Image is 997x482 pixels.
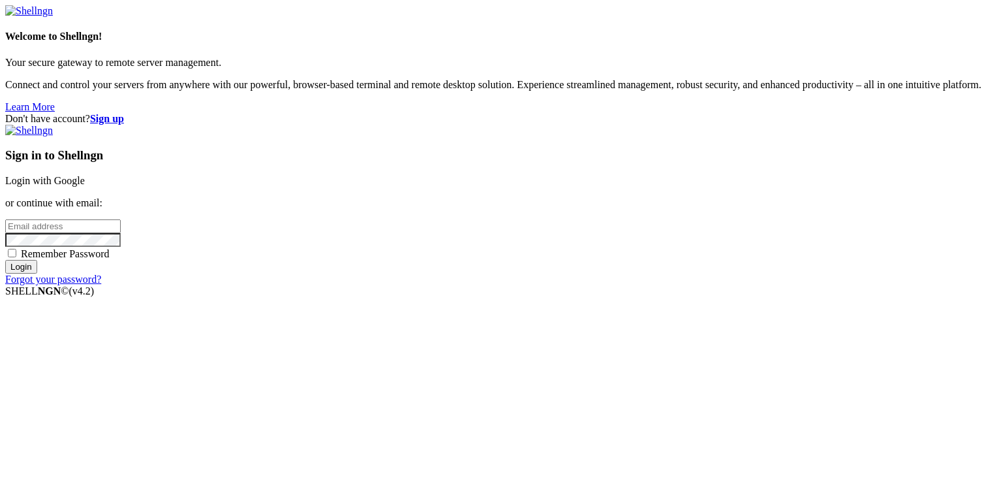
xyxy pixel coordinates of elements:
a: Login with Google [5,175,85,186]
p: Your secure gateway to remote server management. [5,57,992,69]
div: Don't have account? [5,113,992,125]
span: Remember Password [21,248,110,259]
span: 4.2.0 [69,285,95,297]
input: Email address [5,219,121,233]
img: Shellngn [5,5,53,17]
h4: Welcome to Shellngn! [5,31,992,42]
input: Login [5,260,37,274]
a: Forgot your password? [5,274,101,285]
span: SHELL © [5,285,94,297]
h3: Sign in to Shellngn [5,148,992,163]
p: or continue with email: [5,197,992,209]
b: NGN [38,285,61,297]
p: Connect and control your servers from anywhere with our powerful, browser-based terminal and remo... [5,79,992,91]
input: Remember Password [8,249,16,257]
a: Sign up [90,113,124,124]
img: Shellngn [5,125,53,137]
a: Learn More [5,101,55,112]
